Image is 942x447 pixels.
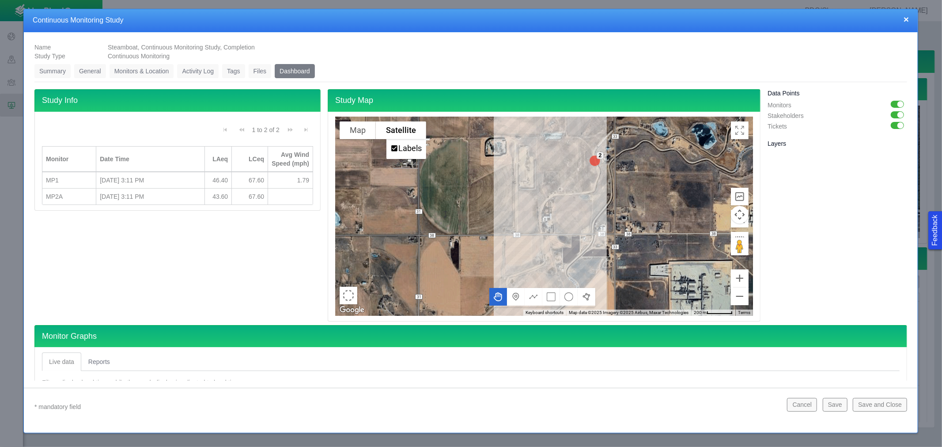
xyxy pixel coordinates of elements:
a: Files [249,64,272,78]
h5: Layers [768,140,907,148]
div: 43.60 [208,192,228,201]
span: Study Type [34,53,65,60]
button: Zoom out [731,288,749,305]
button: Save [823,398,847,411]
button: Save and Close [853,398,907,411]
button: Zoom in [731,269,749,287]
div: 1 to 2 of 2 [249,125,283,138]
h4: Study Info [34,89,321,112]
div: LCeq [235,155,264,163]
button: Show satellite imagery [376,121,426,139]
span: Tickets [768,123,787,130]
button: close [904,15,909,24]
a: Terms [738,310,750,315]
div: 46.40 [208,176,228,185]
span: Name [34,44,51,51]
span: Continuous Monitoring [108,53,170,60]
a: Dashboard [275,64,315,78]
button: Measure [731,232,749,250]
p: * mandatory field [34,402,780,413]
button: Measure [731,210,749,227]
a: Open this area in Google Maps (opens a new window) [337,304,367,316]
div: Avg Wind Speed (mph) [272,150,309,168]
th: Avg Wind Speed (mph) [268,146,313,172]
a: Monitors & Location [110,64,174,78]
div: Monitor [46,155,92,163]
h4: Continuous Monitoring Study [33,16,909,25]
div: 67.60 [235,176,264,185]
button: Select area [340,287,357,304]
button: Draw a circle [560,288,578,306]
div: MP1 [46,176,92,185]
button: Draw a multipoint line [525,288,542,306]
span: Stakeholders [768,112,804,119]
span: 200 m [694,310,707,315]
td: MP1 [42,172,96,189]
button: Cancel [787,398,817,411]
td: 43.60 [205,189,232,205]
td: 1.79 [268,172,313,189]
div: 2 [597,152,604,159]
img: Google [337,304,367,316]
div: [DATE] 3:11 PM [100,176,201,185]
a: Reports [81,352,117,371]
button: Show street map [340,121,376,139]
a: Summary [34,64,71,78]
li: Labels [387,140,425,158]
a: General [74,64,106,78]
th: LAeq [205,146,232,172]
div: 67.60 [235,192,264,201]
span: Map data ©2025 Imagery ©2025 Airbus, Maxar Technologies [569,310,689,315]
a: Activity Log [177,64,219,78]
div: 1.79 [272,176,309,185]
a: Tags [222,64,245,78]
td: 67.60 [232,172,268,189]
button: Keyboard shortcuts [526,310,564,316]
h5: Data Points [768,89,907,97]
button: Toggle Fullscreen in browser window [731,121,749,139]
h4: Study Map [328,89,760,112]
th: Date Time [96,146,204,172]
h4: Monitor Graphs [34,325,907,348]
span: Filters display local time, while the graph display is adjusted to local time. [42,379,242,386]
td: 8/12/2025, 3:11 PM [96,189,204,205]
td: 8/12/2025, 3:11 PM [96,172,204,189]
button: Move the map [489,288,507,306]
button: Drag Pegman onto the map to open Street View [731,238,749,255]
button: Map camera controls [731,206,749,223]
label: Labels [398,144,422,153]
span: Monitors [768,102,791,109]
span: Steamboat, Continuous Monitoring Study, Completion [108,44,255,51]
td: 67.60 [232,189,268,205]
button: Draw a rectangle [542,288,560,306]
div: LAeq [208,155,228,163]
td: MP2A [42,189,96,205]
th: LCeq [232,146,268,172]
div: MP2A [46,192,92,201]
button: Map Scale: 200 m per 55 pixels [691,310,735,316]
button: Elevation [731,188,749,205]
ul: Show satellite imagery [386,139,426,159]
div: Date Time [100,155,201,163]
a: Live data [42,352,81,371]
td: 46.40 [205,172,232,189]
div: [DATE] 3:11 PM [100,192,201,201]
button: Draw a polygon [578,288,595,306]
th: Monitor [42,146,96,172]
button: Add a marker [507,288,525,306]
div: Pagination [218,121,313,142]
